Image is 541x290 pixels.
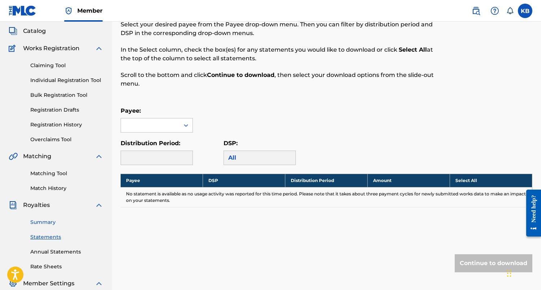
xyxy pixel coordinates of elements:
[506,7,514,14] div: Notifications
[450,174,532,187] th: Select All
[23,44,79,53] span: Works Registration
[30,91,103,99] a: Bulk Registration Tool
[121,46,438,63] p: In the Select column, check the box(es) for any statements you would like to download or click at...
[77,7,103,15] span: Member
[518,4,532,18] div: User Menu
[9,152,18,161] img: Matching
[23,279,74,288] span: Member Settings
[95,201,103,209] img: expand
[9,27,17,35] img: Catalog
[488,4,502,18] div: Help
[23,152,51,161] span: Matching
[9,5,36,16] img: MLC Logo
[399,46,427,53] strong: Select All
[30,233,103,241] a: Statements
[30,121,103,129] a: Registration History
[95,152,103,161] img: expand
[95,279,103,288] img: expand
[23,27,46,35] span: Catalog
[203,174,285,187] th: DSP
[469,4,483,18] a: Public Search
[30,248,103,256] a: Annual Statements
[30,136,103,143] a: Overclaims Tool
[64,7,73,15] img: Top Rightsholder
[368,174,450,187] th: Amount
[121,71,438,88] p: Scroll to the bottom and click , then select your download options from the slide-out menu.
[30,185,103,192] a: Match History
[30,170,103,177] a: Matching Tool
[521,182,541,244] iframe: Resource Center
[285,174,368,187] th: Distribution Period
[9,27,46,35] a: CatalogCatalog
[30,77,103,84] a: Individual Registration Tool
[30,62,103,69] a: Claiming Tool
[30,106,103,114] a: Registration Drafts
[224,140,238,147] label: DSP:
[9,201,17,209] img: Royalties
[30,218,103,226] a: Summary
[207,72,274,78] strong: Continue to download
[121,174,203,187] th: Payee
[23,201,50,209] span: Royalties
[121,107,141,114] label: Payee:
[95,44,103,53] img: expand
[490,7,499,15] img: help
[505,255,541,290] iframe: Chat Widget
[9,44,18,53] img: Works Registration
[121,140,180,147] label: Distribution Period:
[507,263,511,284] div: Drag
[121,20,438,38] p: Select your desired payee from the Payee drop-down menu. Then you can filter by distribution peri...
[30,263,103,270] a: Rate Sheets
[121,187,532,207] td: No statement is available as no usage activity was reported for this time period. Please note tha...
[472,7,480,15] img: search
[9,279,17,288] img: Member Settings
